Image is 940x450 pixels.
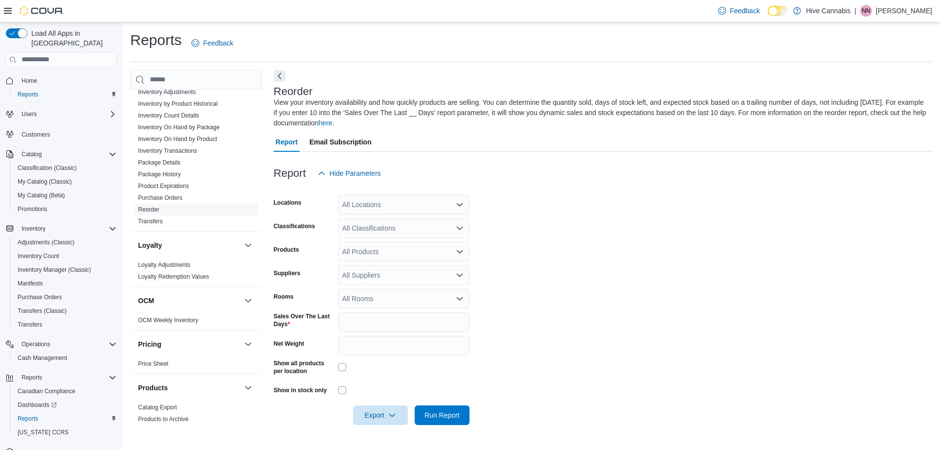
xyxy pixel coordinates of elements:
span: My Catalog (Classic) [18,178,72,186]
a: Product Expirations [138,183,189,189]
input: Dark Mode [768,6,788,16]
button: Transfers (Classic) [10,304,120,318]
span: Transfers (Classic) [14,305,117,317]
a: Dashboards [14,399,61,411]
label: Show all products per location [274,359,334,375]
a: Loyalty Adjustments [138,261,190,268]
span: Canadian Compliance [18,387,75,395]
a: Inventory Transactions [138,147,197,154]
span: Users [18,108,117,120]
button: Cash Management [10,351,120,365]
label: Classifications [274,222,315,230]
a: Inventory Adjustments [138,89,196,95]
a: Inventory Manager (Classic) [14,264,95,276]
a: Canadian Compliance [14,385,79,397]
a: My Catalog (Beta) [14,189,69,201]
span: My Catalog (Beta) [18,191,65,199]
button: Reports [18,372,46,383]
span: Transfers [14,319,117,331]
span: Inventory Manager (Classic) [18,266,91,274]
span: Adjustments (Classic) [14,237,117,248]
label: Suppliers [274,269,301,277]
span: Customers [18,128,117,140]
span: [US_STATE] CCRS [18,428,69,436]
h3: Loyalty [138,240,162,250]
span: Load All Apps in [GEOGRAPHIC_DATA] [27,28,117,48]
h3: Products [138,383,168,393]
p: [PERSON_NAME] [876,5,932,17]
button: [US_STATE] CCRS [10,426,120,439]
span: Classification (Classic) [14,162,117,174]
div: Products [130,402,262,429]
span: My Catalog (Beta) [14,189,117,201]
button: Purchase Orders [10,290,120,304]
a: Dashboards [10,398,120,412]
button: Classification (Classic) [10,161,120,175]
button: Next [274,70,285,82]
label: Show in stock only [274,386,327,394]
button: Inventory Manager (Classic) [10,263,120,277]
button: Open list of options [456,248,464,256]
button: Canadian Compliance [10,384,120,398]
a: My Catalog (Classic) [14,176,76,188]
a: Purchase Orders [14,291,66,303]
a: Reports [14,89,42,100]
span: Dashboards [14,399,117,411]
button: My Catalog (Beta) [10,189,120,202]
button: Export [353,405,408,425]
span: Products to Archive [138,415,188,423]
a: OCM Weekly Inventory [138,317,198,324]
span: Cash Management [14,352,117,364]
a: Classification (Classic) [14,162,81,174]
button: Catalog [18,148,46,160]
h3: Reorder [274,86,312,97]
img: Cova [20,6,64,16]
label: Products [274,246,299,254]
span: Export [359,405,402,425]
span: Catalog [18,148,117,160]
span: Manifests [18,280,43,287]
a: Home [18,75,41,87]
span: Price Sheet [138,360,168,368]
span: Reorder [138,206,159,213]
label: Locations [274,199,302,207]
span: Inventory Adjustments [138,88,196,96]
span: Catalog [22,150,42,158]
a: Transfers (Classic) [14,305,70,317]
span: Loyalty Adjustments [138,261,190,269]
button: Promotions [10,202,120,216]
span: Users [22,110,37,118]
button: Run Report [415,405,470,425]
a: Cash Management [14,352,71,364]
a: Promotions [14,203,51,215]
span: Home [18,74,117,87]
div: Nicole Neeland [860,5,872,17]
span: Inventory On Hand by Product [138,135,217,143]
a: Inventory by Product Historical [138,100,218,107]
button: Reports [10,412,120,426]
button: Operations [2,337,120,351]
button: Users [18,108,41,120]
button: Open list of options [456,271,464,279]
button: Reports [2,371,120,384]
a: Transfers [14,319,46,331]
button: Products [138,383,240,393]
span: Reports [18,91,38,98]
p: | [854,5,856,17]
button: Users [2,107,120,121]
a: Catalog Export [138,404,177,411]
span: Reports [14,89,117,100]
span: Inventory Transactions [138,147,197,155]
a: Manifests [14,278,47,289]
div: Loyalty [130,259,262,286]
span: Inventory [18,223,117,235]
h3: Report [274,167,306,179]
span: Operations [22,340,50,348]
button: Catalog [2,147,120,161]
span: Inventory Manager (Classic) [14,264,117,276]
div: View your inventory availability and how quickly products are selling. You can determine the quan... [274,97,927,128]
span: Purchase Orders [14,291,117,303]
span: Transfers (Classic) [18,307,67,315]
span: Inventory by Product Historical [138,100,218,108]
